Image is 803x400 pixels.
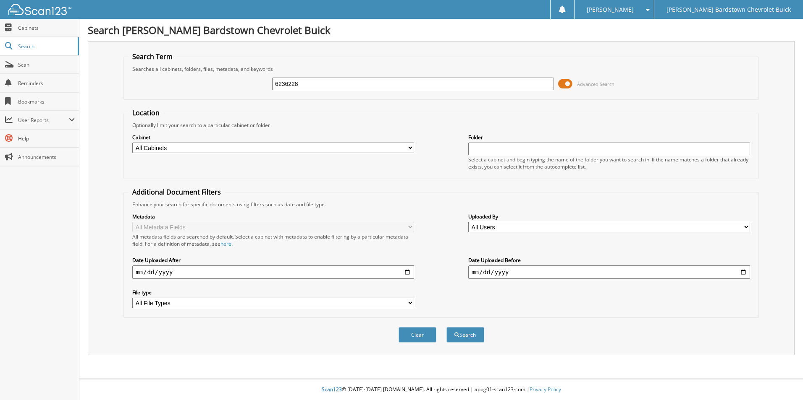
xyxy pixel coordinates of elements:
[128,65,754,73] div: Searches all cabinets, folders, files, metadata, and keywords
[399,327,436,343] button: Clear
[322,386,342,393] span: Scan123
[18,24,75,31] span: Cabinets
[468,257,750,264] label: Date Uploaded Before
[446,327,484,343] button: Search
[587,7,634,12] span: [PERSON_NAME]
[88,23,795,37] h1: Search [PERSON_NAME] Bardstown Chevrolet Buick
[132,213,414,220] label: Metadata
[132,289,414,296] label: File type
[18,80,75,87] span: Reminders
[18,61,75,68] span: Scan
[132,233,414,247] div: All metadata fields are searched by default. Select a cabinet with metadata to enable filtering b...
[128,201,754,208] div: Enhance your search for specific documents using filters such as date and file type.
[18,117,69,124] span: User Reports
[18,98,75,105] span: Bookmarks
[18,135,75,142] span: Help
[667,7,791,12] span: [PERSON_NAME] Bardstown Chevrolet Buick
[128,122,754,129] div: Optionally limit your search to a particular cabinet or folder
[132,257,414,264] label: Date Uploaded After
[468,134,750,141] label: Folder
[761,360,803,400] iframe: Chat Widget
[128,52,177,61] legend: Search Term
[132,265,414,279] input: start
[468,213,750,220] label: Uploaded By
[577,81,614,87] span: Advanced Search
[18,153,75,161] span: Announcements
[468,156,750,170] div: Select a cabinet and begin typing the name of the folder you want to search in. If the name match...
[79,379,803,400] div: © [DATE]-[DATE] [DOMAIN_NAME]. All rights reserved | appg01-scan123-com |
[128,108,164,117] legend: Location
[128,187,225,197] legend: Additional Document Filters
[530,386,561,393] a: Privacy Policy
[18,43,73,50] span: Search
[8,4,71,15] img: scan123-logo-white.svg
[132,134,414,141] label: Cabinet
[468,265,750,279] input: end
[220,240,231,247] a: here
